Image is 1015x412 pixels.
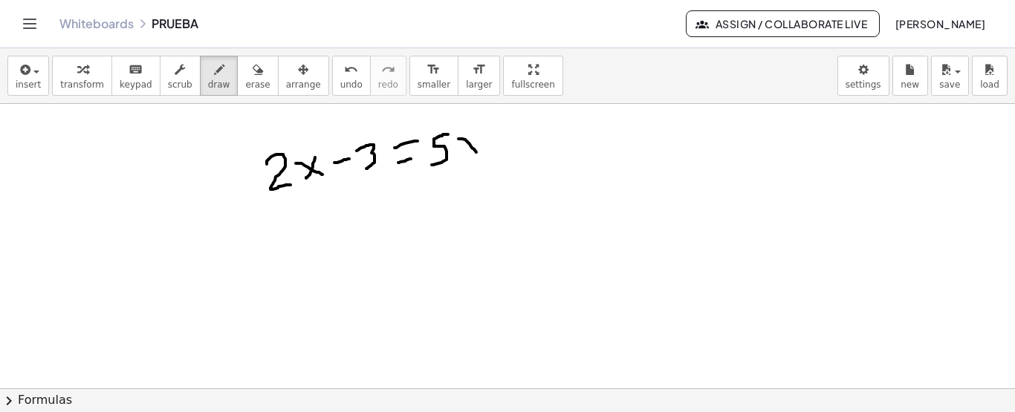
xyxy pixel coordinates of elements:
i: format_size [427,61,441,79]
button: format_sizelarger [458,56,500,96]
span: draw [208,79,230,90]
span: arrange [286,79,321,90]
i: format_size [472,61,486,79]
span: undo [340,79,363,90]
button: new [892,56,928,96]
i: undo [344,61,358,79]
button: insert [7,56,49,96]
button: arrange [278,56,329,96]
span: scrub [168,79,192,90]
span: transform [60,79,104,90]
button: undoundo [332,56,371,96]
button: transform [52,56,112,96]
span: [PERSON_NAME] [895,17,985,30]
button: scrub [160,56,201,96]
span: keypad [120,79,152,90]
span: settings [846,79,881,90]
button: draw [200,56,239,96]
span: smaller [418,79,450,90]
span: Assign / Collaborate Live [698,17,867,30]
span: redo [378,79,398,90]
span: larger [466,79,492,90]
button: erase [237,56,278,96]
button: redoredo [370,56,406,96]
button: Toggle navigation [18,12,42,36]
i: keyboard [129,61,143,79]
span: fullscreen [511,79,554,90]
button: save [931,56,969,96]
span: new [901,79,919,90]
button: Assign / Collaborate Live [686,10,880,37]
button: load [972,56,1008,96]
button: settings [837,56,889,96]
button: keyboardkeypad [111,56,160,96]
button: [PERSON_NAME] [883,10,997,37]
button: format_sizesmaller [409,56,458,96]
button: fullscreen [503,56,562,96]
span: erase [245,79,270,90]
span: load [980,79,999,90]
a: Whiteboards [59,16,134,31]
span: save [939,79,960,90]
span: insert [16,79,41,90]
i: redo [381,61,395,79]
